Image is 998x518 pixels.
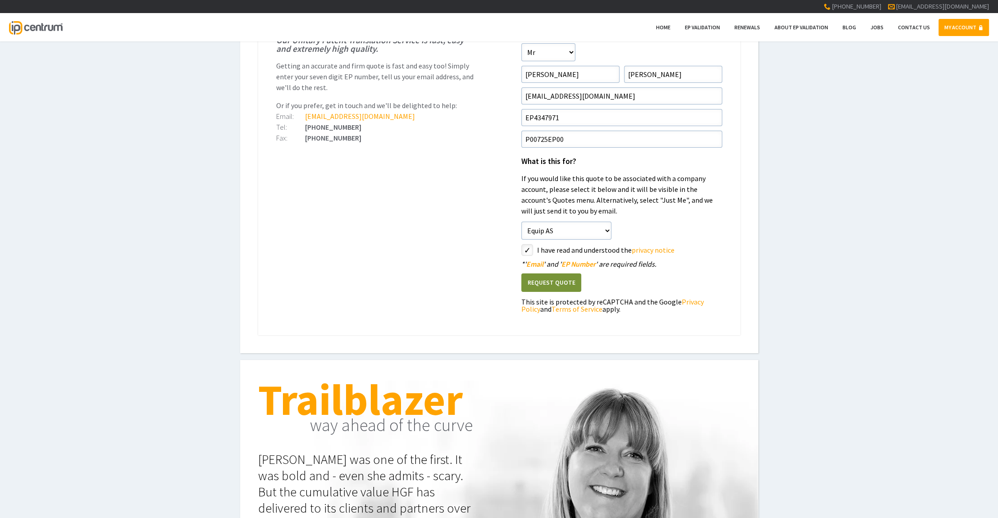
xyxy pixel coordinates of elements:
[939,19,989,36] a: MY ACCOUNT
[537,244,722,256] label: I have read and understood the
[521,109,722,126] input: EP Number
[679,19,726,36] a: EP Validation
[832,2,881,10] span: [PHONE_NUMBER]
[276,123,305,131] div: Tel:
[561,259,596,268] span: EP Number
[521,173,722,216] p: If you would like this quote to be associated with a company account, please select it below and ...
[305,112,415,121] a: [EMAIL_ADDRESS][DOMAIN_NAME]
[685,24,720,31] span: EP Validation
[276,113,305,120] div: Email:
[650,19,676,36] a: Home
[870,24,884,31] span: Jobs
[276,134,305,141] div: Fax:
[892,19,936,36] a: Contact Us
[551,304,602,314] a: Terms of Service
[521,273,581,292] button: Request Quote
[276,134,477,141] div: [PHONE_NUMBER]
[521,131,722,148] input: Your Reference
[734,24,760,31] span: Renewals
[656,24,670,31] span: Home
[624,66,722,83] input: Surname
[632,245,674,254] a: privacy notice
[521,158,722,166] h1: What is this for?
[276,100,477,111] p: Or if you prefer, get in touch and we'll be delighted to help:
[521,66,620,83] input: First Name
[526,259,543,268] span: Email
[521,297,704,314] a: Privacy Policy
[769,19,834,36] a: About EP Validation
[521,260,722,268] div: ' ' and ' ' are required fields.
[521,244,533,256] label: styled-checkbox
[865,19,889,36] a: Jobs
[837,19,862,36] a: Blog
[775,24,828,31] span: About EP Validation
[896,2,989,10] a: [EMAIL_ADDRESS][DOMAIN_NAME]
[843,24,856,31] span: Blog
[276,60,477,93] p: Getting an accurate and firm quote is fast and easy too! Simply enter your seven digit EP number,...
[276,36,477,53] h1: Our Unitary Patent Translation Service is fast, easy and extremely high quality.
[521,298,722,313] div: This site is protected by reCAPTCHA and the Google and apply.
[276,123,477,131] div: [PHONE_NUMBER]
[521,87,722,105] input: Email
[9,13,62,41] a: IP Centrum
[898,24,930,31] span: Contact Us
[729,19,766,36] a: Renewals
